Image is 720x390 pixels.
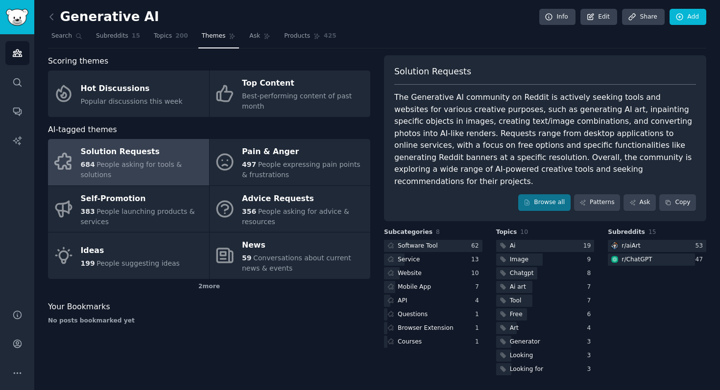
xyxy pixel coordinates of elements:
a: Self-Promotion383People launching products & services [48,186,209,232]
span: Search [51,32,72,41]
div: Ai [510,242,516,251]
div: Self-Promotion [81,191,204,206]
a: ChatGPTr/ChatGPT47 [608,253,706,266]
div: 19 [583,242,595,251]
a: Generator3 [496,336,595,348]
a: Website10 [384,267,482,279]
div: Looking [510,351,533,360]
div: Courses [398,338,422,346]
span: 8 [436,229,440,235]
button: Copy [659,194,696,211]
span: People launching products & services [81,207,195,226]
span: Topics [154,32,172,41]
span: 199 [81,259,95,267]
a: Looking3 [496,349,595,362]
span: Scoring themes [48,55,108,68]
div: 3 [587,338,595,346]
a: Browse all [518,194,571,211]
div: 53 [695,242,706,251]
a: Chatgpt8 [496,267,595,279]
div: 1 [475,310,482,319]
span: Products [284,32,310,41]
div: Website [398,269,422,278]
div: Pain & Anger [242,144,365,160]
a: Subreddits15 [93,28,144,48]
a: Hot DiscussionsPopular discussions this week [48,70,209,117]
a: Tool7 [496,295,595,307]
div: Mobile App [398,283,431,292]
span: Your Bookmarks [48,301,110,313]
div: The Generative AI community on Reddit is actively seeking tools and websites for various creative... [394,92,696,187]
span: Subcategories [384,228,432,237]
span: AI-tagged themes [48,124,117,136]
span: People expressing pain points & frustrations [242,161,360,179]
span: 425 [324,32,336,41]
span: People asking for tools & solutions [81,161,182,179]
div: Tool [510,297,522,305]
a: Service13 [384,253,482,266]
div: Art [510,324,519,333]
a: Art4 [496,322,595,334]
a: Ai art7 [496,281,595,293]
div: API [398,297,407,305]
a: Looking for3 [496,363,595,375]
a: Browser Extension1 [384,322,482,334]
span: 383 [81,207,95,215]
div: Questions [398,310,428,319]
div: 7 [475,283,482,292]
img: GummySearch logo [6,9,28,26]
div: Looking for [510,365,543,374]
a: Themes [198,28,240,48]
span: 684 [81,161,95,168]
div: 1 [475,338,482,346]
img: ChatGPT [611,256,618,263]
a: Mobile App7 [384,281,482,293]
div: 7 [587,283,595,292]
a: Image9 [496,253,595,266]
span: 10 [520,229,528,235]
div: 47 [695,255,706,264]
span: 59 [242,254,251,262]
a: Solution Requests684People asking for tools & solutions [48,139,209,185]
a: Courses1 [384,336,482,348]
div: News [242,238,365,253]
span: People asking for advice & resources [242,207,349,226]
div: 10 [471,269,482,278]
a: Products425 [281,28,339,48]
span: Subreddits [96,32,128,41]
div: r/ aiArt [622,242,640,251]
a: Free6 [496,308,595,321]
div: 3 [587,365,595,374]
a: Info [539,9,576,25]
a: Add [670,9,706,25]
span: Topics [496,228,517,237]
img: aiArt [611,242,618,249]
a: Software Tool62 [384,240,482,252]
div: Free [510,310,523,319]
div: 3 [587,351,595,360]
a: News59Conversations about current news & events [210,232,371,279]
div: Service [398,255,420,264]
div: Generator [510,338,540,346]
div: 7 [587,297,595,305]
div: No posts bookmarked yet [48,317,370,325]
a: Edit [580,9,617,25]
a: Ideas199People suggesting ideas [48,232,209,279]
div: Image [510,255,528,264]
a: Topics200 [150,28,192,48]
span: 15 [648,229,656,235]
div: Ideas [81,243,180,258]
div: Ai art [510,283,526,292]
h2: Generative AI [48,9,159,25]
a: Pain & Anger497People expressing pain points & frustrations [210,139,371,185]
a: Questions1 [384,308,482,321]
a: aiArtr/aiArt53 [608,240,706,252]
span: 497 [242,161,256,168]
div: r/ ChatGPT [622,255,652,264]
div: Browser Extension [398,324,454,333]
span: People suggesting ideas [96,259,180,267]
div: 2 more [48,279,370,295]
span: 15 [132,32,140,41]
div: 4 [587,324,595,333]
a: API4 [384,295,482,307]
